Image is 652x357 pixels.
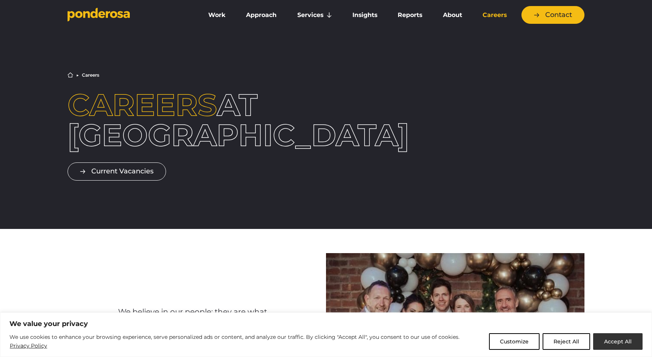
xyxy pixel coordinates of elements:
[389,7,431,23] a: Reports
[68,90,276,150] h1: at [GEOGRAPHIC_DATA]
[82,73,99,77] li: Careers
[289,7,341,23] a: Services
[474,7,515,23] a: Careers
[76,73,79,77] li: ▶︎
[68,72,73,78] a: Home
[9,333,483,351] p: We use cookies to enhance your browsing experience, serve personalized ads or content, and analyz...
[593,333,643,350] button: Accept All
[9,341,48,350] a: Privacy Policy
[521,6,584,24] a: Contact
[68,8,188,23] a: Go to homepage
[237,7,285,23] a: Approach
[200,7,234,23] a: Work
[489,333,540,350] button: Customize
[68,87,217,123] span: Careers
[543,333,590,350] button: Reject All
[434,7,471,23] a: About
[344,7,386,23] a: Insights
[68,162,166,180] a: Current Vacancies
[9,319,643,328] p: We value your privacy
